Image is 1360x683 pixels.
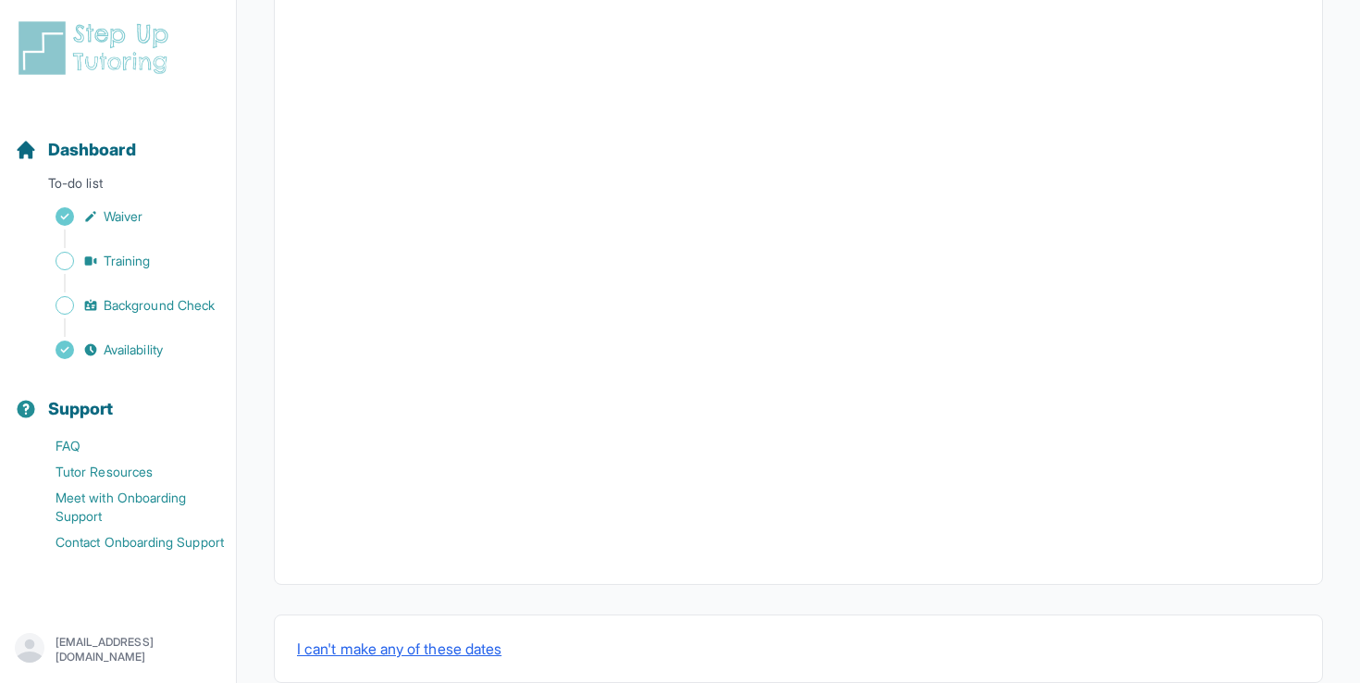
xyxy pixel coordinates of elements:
a: Availability [15,337,236,363]
a: Tutor Resources [15,459,236,485]
span: Background Check [104,296,215,315]
button: Dashboard [7,107,229,170]
span: Waiver [104,207,142,226]
a: Contact Onboarding Support [15,529,236,555]
img: logo [15,19,179,78]
button: Support [7,366,229,429]
p: [EMAIL_ADDRESS][DOMAIN_NAME] [56,635,221,664]
a: FAQ [15,433,236,459]
button: [EMAIL_ADDRESS][DOMAIN_NAME] [15,633,221,666]
span: Dashboard [48,137,136,163]
a: Background Check [15,292,236,318]
span: Training [104,252,151,270]
a: Dashboard [15,137,136,163]
a: Meet with Onboarding Support [15,485,236,529]
span: Support [48,396,114,422]
a: Training [15,248,236,274]
span: Availability [104,341,163,359]
p: To-do list [7,174,229,200]
a: Waiver [15,204,236,230]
